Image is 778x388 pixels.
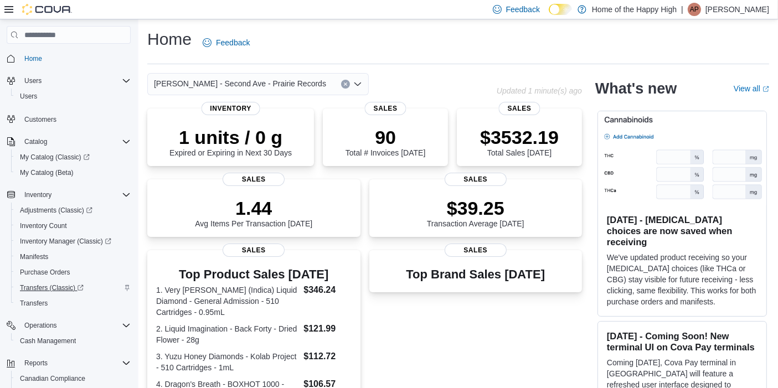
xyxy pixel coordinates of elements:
button: Operations [2,318,135,333]
a: Home [20,52,47,65]
button: Catalog [20,135,51,148]
a: My Catalog (Classic) [11,149,135,165]
span: Users [20,92,37,101]
p: We've updated product receiving so your [MEDICAL_DATA] choices (like THCa or CBG) stay visible fo... [607,252,758,307]
span: My Catalog (Classic) [16,151,131,164]
a: Inventory Count [16,219,71,232]
h3: [DATE] - Coming Soon! New terminal UI on Cova Pay terminals [607,330,758,353]
span: Inventory Count [16,219,131,232]
span: Cash Management [16,334,131,348]
p: Updated 1 minute(s) ago [497,86,582,95]
span: Sales [445,173,507,186]
span: Canadian Compliance [16,372,131,385]
a: Transfers (Classic) [11,280,135,296]
span: Sales [223,244,285,257]
button: Users [11,89,135,104]
a: My Catalog (Beta) [16,166,78,179]
span: Sales [223,173,285,186]
button: Catalog [2,134,135,149]
dd: $121.99 [303,322,351,335]
span: Feedback [506,4,540,15]
a: Transfers (Classic) [16,281,88,294]
h1: Home [147,28,192,50]
span: Inventory [24,190,51,199]
span: Reports [20,356,131,370]
button: Inventory Count [11,218,135,234]
dd: $112.72 [303,350,351,363]
dt: 3. Yuzu Honey Diamonds - Kolab Project - 510 Cartridges - 1mL [156,351,299,373]
a: Cash Management [16,334,80,348]
div: Total Sales [DATE] [480,126,559,157]
p: 1 units / 0 g [169,126,292,148]
h3: Top Product Sales [DATE] [156,268,352,281]
div: Expired or Expiring in Next 30 Days [169,126,292,157]
dt: 2. Liquid Imagination - Back Forty - Dried Flower - 28g [156,323,299,345]
span: Reports [24,359,48,368]
span: My Catalog (Beta) [16,166,131,179]
button: Inventory [2,187,135,203]
dd: $346.24 [303,283,351,297]
span: Transfers [16,297,131,310]
h3: [DATE] - [MEDICAL_DATA] choices are now saved when receiving [607,214,758,247]
p: 1.44 [195,197,312,219]
a: Inventory Manager (Classic) [11,234,135,249]
div: Transaction Average [DATE] [427,197,524,228]
button: Inventory [20,188,56,201]
span: Transfers (Classic) [16,281,131,294]
a: Users [16,90,42,103]
p: [PERSON_NAME] [705,3,769,16]
a: Transfers [16,297,52,310]
span: Inventory Count [20,221,67,230]
p: 90 [346,126,425,148]
svg: External link [762,86,769,92]
span: My Catalog (Classic) [20,153,90,162]
p: $39.25 [427,197,524,219]
span: Inventory [201,102,260,115]
span: Sales [445,244,507,257]
dt: 1. Very [PERSON_NAME] (Indica) Liquid Diamond - General Admission - 510 Cartridges - 0.95mL [156,284,299,318]
button: Home [2,50,135,66]
span: My Catalog (Beta) [20,168,74,177]
span: Home [24,54,42,63]
button: Canadian Compliance [11,371,135,386]
span: Home [20,51,131,65]
span: Cash Management [20,337,76,345]
div: Total # Invoices [DATE] [346,126,425,157]
a: My Catalog (Classic) [16,151,94,164]
span: Inventory Manager (Classic) [20,237,111,246]
span: Customers [24,115,56,124]
span: [PERSON_NAME] - Second Ave - Prairie Records [154,77,326,90]
span: Manifests [20,252,48,261]
a: Adjustments (Classic) [11,203,135,218]
span: Sales [499,102,540,115]
h2: What's new [595,80,677,97]
span: Feedback [216,37,250,48]
span: Operations [24,321,57,330]
span: Manifests [16,250,131,263]
span: Canadian Compliance [20,374,85,383]
button: Transfers [11,296,135,311]
span: Users [20,74,131,87]
p: | [681,3,683,16]
img: Cova [22,4,72,15]
button: Open list of options [353,80,362,89]
h3: Top Brand Sales [DATE] [406,268,545,281]
span: Users [16,90,131,103]
span: Inventory [20,188,131,201]
button: Users [20,74,46,87]
span: Transfers (Classic) [20,283,84,292]
div: Annie Perret-Smith [688,3,701,16]
span: Inventory Manager (Classic) [16,235,131,248]
button: Cash Management [11,333,135,349]
span: AP [690,3,699,16]
input: Dark Mode [549,4,572,15]
a: Adjustments (Classic) [16,204,97,217]
button: Purchase Orders [11,265,135,280]
span: Operations [20,319,131,332]
a: View allExternal link [734,84,769,93]
span: Catalog [20,135,131,148]
span: Sales [365,102,406,115]
button: Clear input [341,80,350,89]
p: Home of the Happy High [592,3,677,16]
